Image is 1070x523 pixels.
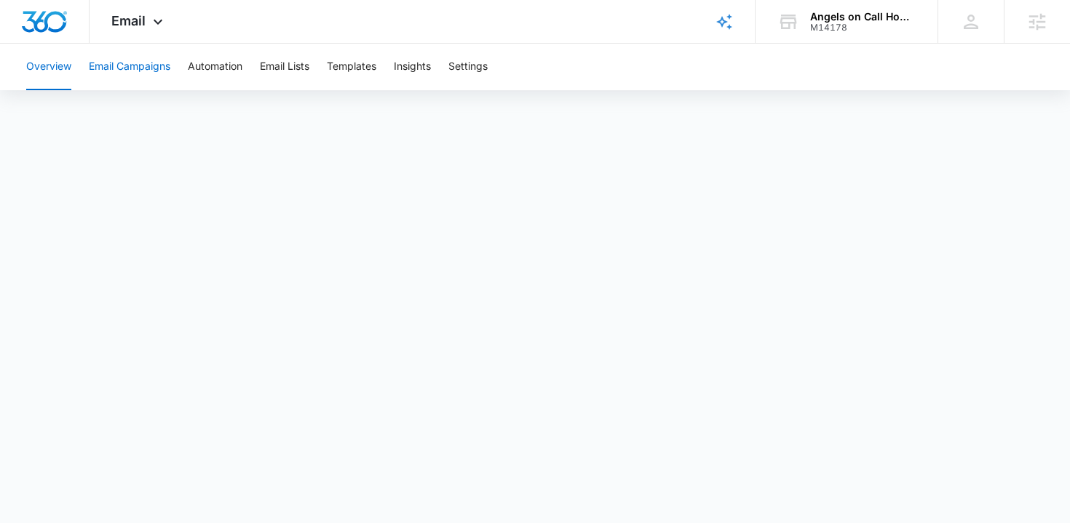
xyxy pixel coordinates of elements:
button: Automation [188,44,242,90]
div: account name [810,11,916,23]
button: Settings [448,44,488,90]
div: account id [810,23,916,33]
button: Email Lists [260,44,309,90]
button: Overview [26,44,71,90]
span: Email [111,13,146,28]
button: Email Campaigns [89,44,170,90]
button: Insights [394,44,431,90]
button: Templates [327,44,376,90]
